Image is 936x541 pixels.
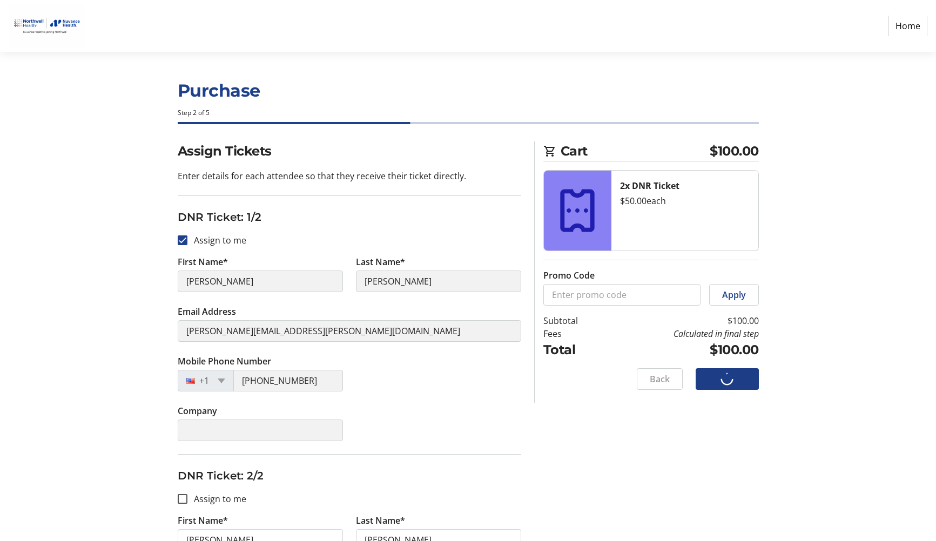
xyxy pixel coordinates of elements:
label: Assign to me [187,492,246,505]
button: Apply [709,284,759,306]
label: Mobile Phone Number [178,355,271,368]
strong: 2x DNR Ticket [620,180,679,192]
td: Fees [543,327,605,340]
label: Last Name* [356,514,405,527]
label: Email Address [178,305,236,318]
span: $100.00 [710,141,759,161]
label: Assign to me [187,234,246,247]
p: Enter details for each attendee so that they receive their ticket directly. [178,170,521,182]
h1: Purchase [178,78,759,104]
td: Subtotal [543,314,605,327]
td: $100.00 [605,340,759,360]
label: Last Name* [356,255,405,268]
td: Calculated in final step [605,327,759,340]
input: Enter promo code [543,284,701,306]
a: Home [888,16,927,36]
label: Promo Code [543,269,595,282]
label: First Name* [178,514,228,527]
label: Company [178,404,217,417]
span: Cart [561,141,710,161]
h3: DNR Ticket: 2/2 [178,468,521,484]
input: (201) 555-0123 [233,370,343,391]
td: Total [543,340,605,360]
div: $50.00 each [620,194,750,207]
td: $100.00 [605,314,759,327]
img: Nuvance Health's Logo [9,4,85,48]
span: Apply [722,288,746,301]
h3: DNR Ticket: 1/2 [178,209,521,225]
div: Step 2 of 5 [178,108,759,118]
label: First Name* [178,255,228,268]
h2: Assign Tickets [178,141,521,161]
